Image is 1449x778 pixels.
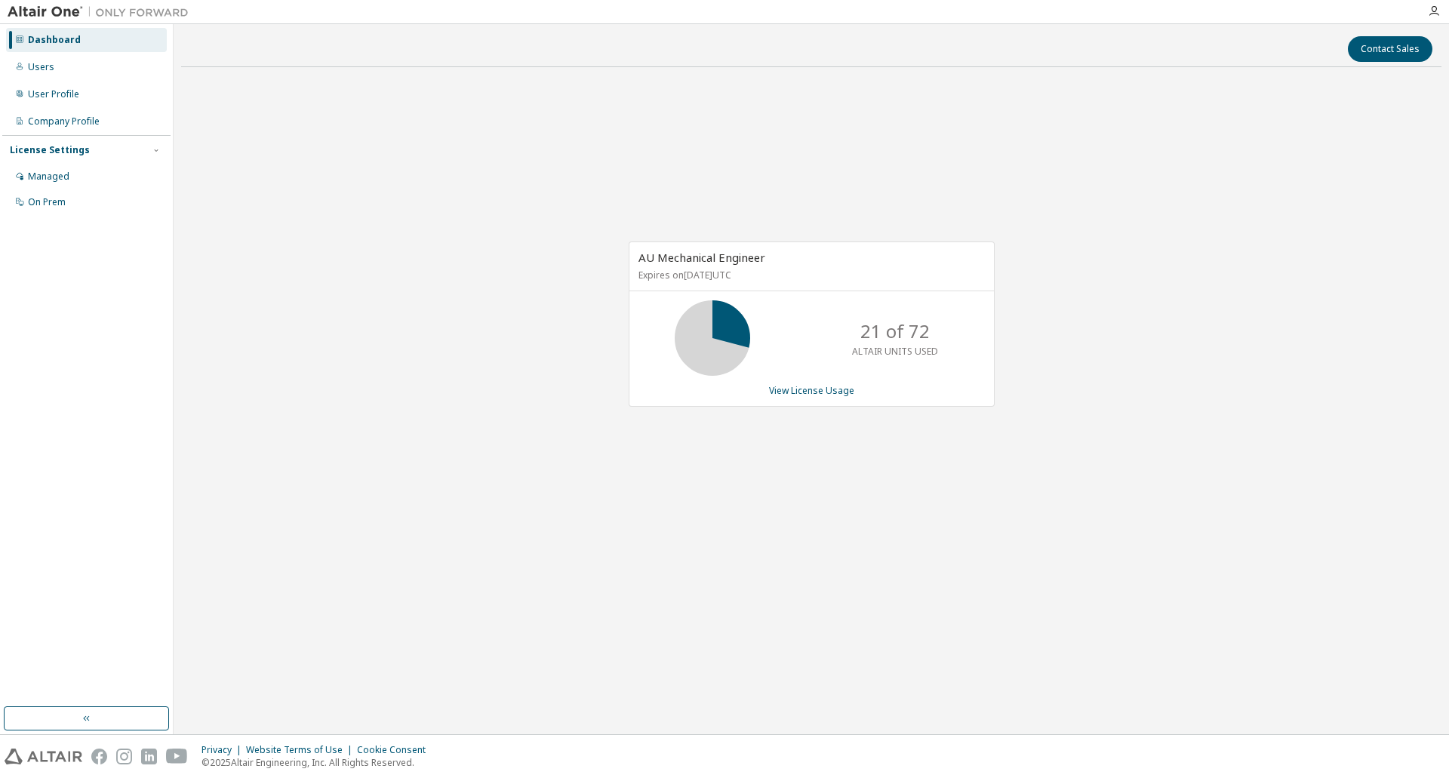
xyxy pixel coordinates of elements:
div: Privacy [202,744,246,756]
div: Users [28,61,54,73]
div: On Prem [28,196,66,208]
img: youtube.svg [166,749,188,764]
div: User Profile [28,88,79,100]
a: View License Usage [769,384,854,397]
img: instagram.svg [116,749,132,764]
p: ALTAIR UNITS USED [852,345,938,358]
p: Expires on [DATE] UTC [638,269,981,281]
button: Contact Sales [1348,36,1432,62]
img: facebook.svg [91,749,107,764]
p: © 2025 Altair Engineering, Inc. All Rights Reserved. [202,756,435,769]
img: altair_logo.svg [5,749,82,764]
div: Company Profile [28,115,100,128]
div: Cookie Consent [357,744,435,756]
div: Managed [28,171,69,183]
div: License Settings [10,144,90,156]
div: Website Terms of Use [246,744,357,756]
p: 21 of 72 [860,318,930,344]
span: AU Mechanical Engineer [638,250,765,265]
img: linkedin.svg [141,749,157,764]
div: Dashboard [28,34,81,46]
img: Altair One [8,5,196,20]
